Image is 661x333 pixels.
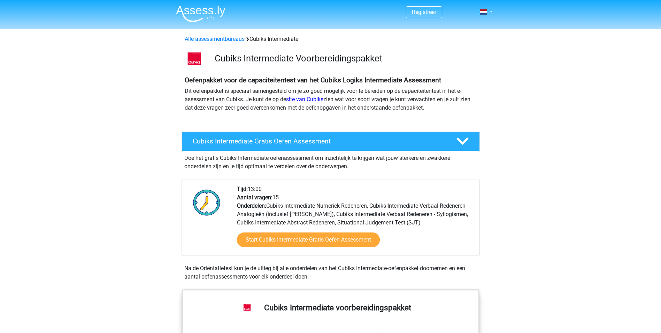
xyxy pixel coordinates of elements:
[232,185,479,256] div: 13:00 15 Cubiks Intermediate Numeriek Redeneren, Cubiks Intermediate Verbaal Redeneren - Analogie...
[185,36,245,42] a: Alle assessmentbureaus
[237,186,248,192] b: Tijd:
[179,132,483,151] a: Cubiks Intermediate Gratis Oefen Assessment
[237,232,380,247] a: Start Cubiks Intermediate Gratis Oefen Assessment
[182,35,479,43] div: Cubiks Intermediate
[237,194,272,201] b: Aantal vragen:
[182,151,480,171] div: Doe het gratis Cubiks Intermediate oefenassessment om inzichtelijk te krijgen wat jouw sterkere e...
[215,53,474,64] h3: Cubiks Intermediate Voorbereidingspakket
[412,9,436,15] a: Registreer
[286,96,323,103] a: site van Cubiks
[189,185,224,220] img: Klok
[237,202,266,209] b: Onderdelen:
[182,264,480,281] div: Na de Oriëntatietest kun je de uitleg bij alle onderdelen van het Cubiks Intermediate-oefenpakket...
[185,87,477,112] p: Dit oefenpakket is speciaal samengesteld om je zo goed mogelijk voor te bereiden op de capaciteit...
[176,6,225,22] img: Assessly
[193,137,445,145] h4: Cubiks Intermediate Gratis Oefen Assessment
[182,52,207,68] img: logo-cubiks-300x193.png
[185,76,441,84] b: Oefenpakket voor de capaciteitentest van het Cubiks Logiks Intermediate Assessment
